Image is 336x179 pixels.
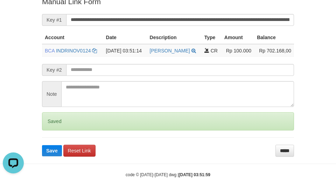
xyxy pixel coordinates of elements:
[3,3,24,24] button: Open LiveChat chat widget
[63,145,96,157] a: Reset Link
[179,172,210,177] strong: [DATE] 03:51:59
[42,31,103,44] th: Account
[42,145,62,156] button: Save
[222,31,254,44] th: Amount
[126,172,210,177] small: code © [DATE]-[DATE] dwg |
[42,14,66,26] span: Key #1
[254,31,294,44] th: Balance
[56,48,91,53] a: INDRINOV0124
[42,64,66,76] span: Key #2
[222,44,254,57] td: Rp 100.000
[45,48,55,53] span: BCA
[92,48,97,53] a: Copy INDRINOV0124 to clipboard
[103,44,147,57] td: [DATE] 03:51:14
[42,112,294,130] div: Saved
[103,31,147,44] th: Date
[202,31,222,44] th: Type
[147,31,202,44] th: Description
[254,44,294,57] td: Rp 702.168,00
[46,148,58,153] span: Save
[150,48,190,53] a: [PERSON_NAME]
[211,48,218,53] span: CR
[42,81,61,107] span: Note
[68,148,91,153] span: Reset Link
